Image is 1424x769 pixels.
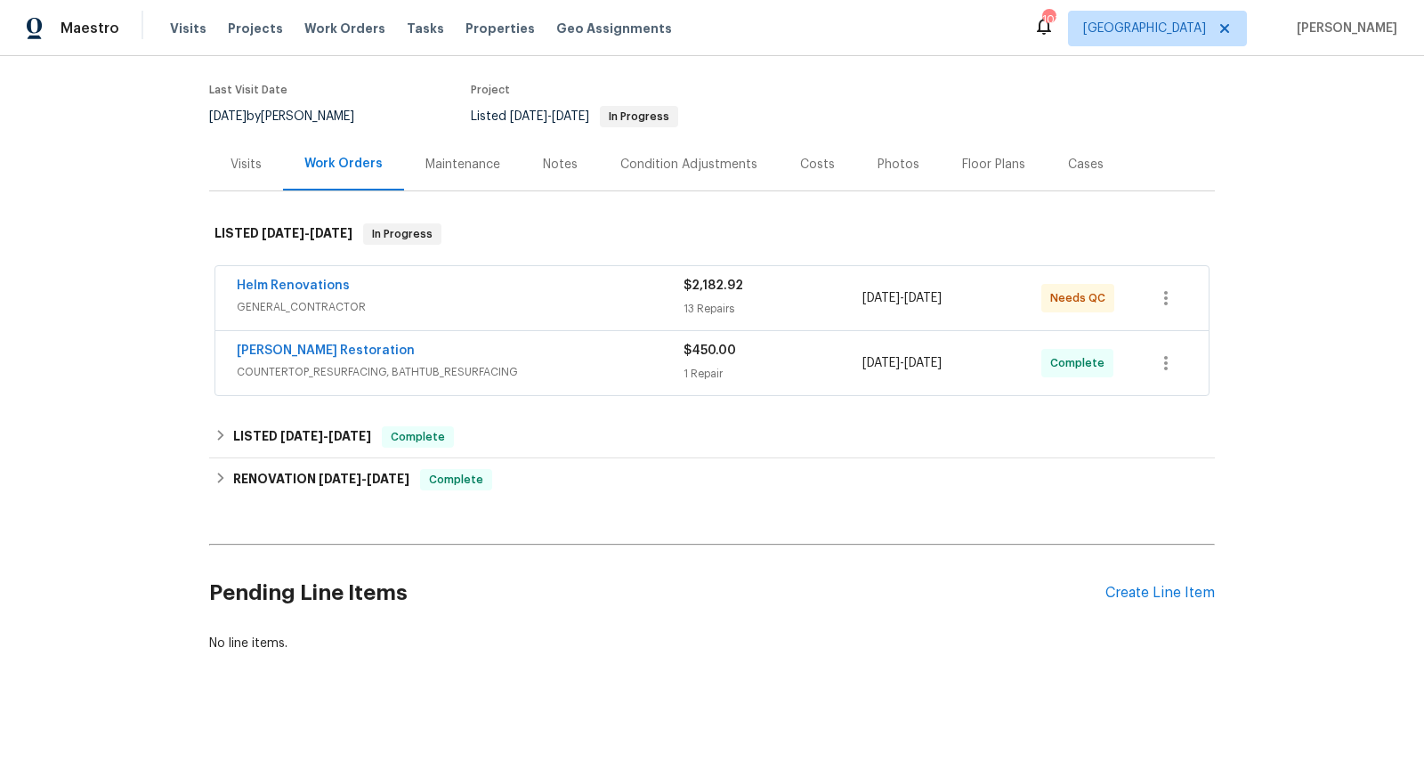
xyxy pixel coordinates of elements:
[1068,156,1104,174] div: Cases
[310,227,352,239] span: [DATE]
[1050,354,1112,372] span: Complete
[237,344,415,357] a: [PERSON_NAME] Restoration
[170,20,206,37] span: Visits
[862,289,942,307] span: -
[1290,20,1397,37] span: [PERSON_NAME]
[602,111,676,122] span: In Progress
[237,279,350,292] a: Helm Renovations
[422,471,490,489] span: Complete
[878,156,919,174] div: Photos
[1105,585,1215,602] div: Create Line Item
[862,357,900,369] span: [DATE]
[209,416,1215,458] div: LISTED [DATE]-[DATE]Complete
[319,473,361,485] span: [DATE]
[237,363,684,381] span: COUNTERTOP_RESURFACING, BATHTUB_RESURFACING
[365,225,440,243] span: In Progress
[262,227,304,239] span: [DATE]
[231,156,262,174] div: Visits
[328,430,371,442] span: [DATE]
[1042,11,1055,28] div: 101
[233,469,409,490] h6: RENOVATION
[510,110,547,123] span: [DATE]
[556,20,672,37] span: Geo Assignments
[800,156,835,174] div: Costs
[510,110,589,123] span: -
[209,206,1215,263] div: LISTED [DATE]-[DATE]In Progress
[61,20,119,37] span: Maestro
[209,106,376,127] div: by [PERSON_NAME]
[425,156,500,174] div: Maintenance
[684,344,736,357] span: $450.00
[209,635,1215,652] div: No line items.
[407,22,444,35] span: Tasks
[465,20,535,37] span: Properties
[228,20,283,37] span: Projects
[304,20,385,37] span: Work Orders
[543,156,578,174] div: Notes
[280,430,371,442] span: -
[471,85,510,95] span: Project
[684,279,743,292] span: $2,182.92
[304,155,383,173] div: Work Orders
[262,227,352,239] span: -
[280,430,323,442] span: [DATE]
[684,365,862,383] div: 1 Repair
[862,292,900,304] span: [DATE]
[367,473,409,485] span: [DATE]
[209,552,1105,635] h2: Pending Line Items
[214,223,352,245] h6: LISTED
[209,458,1215,501] div: RENOVATION [DATE]-[DATE]Complete
[962,156,1025,174] div: Floor Plans
[684,300,862,318] div: 13 Repairs
[471,110,678,123] span: Listed
[904,357,942,369] span: [DATE]
[862,354,942,372] span: -
[233,426,371,448] h6: LISTED
[904,292,942,304] span: [DATE]
[384,428,452,446] span: Complete
[1083,20,1206,37] span: [GEOGRAPHIC_DATA]
[237,298,684,316] span: GENERAL_CONTRACTOR
[209,85,287,95] span: Last Visit Date
[209,110,247,123] span: [DATE]
[552,110,589,123] span: [DATE]
[620,156,757,174] div: Condition Adjustments
[1050,289,1112,307] span: Needs QC
[319,473,409,485] span: -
